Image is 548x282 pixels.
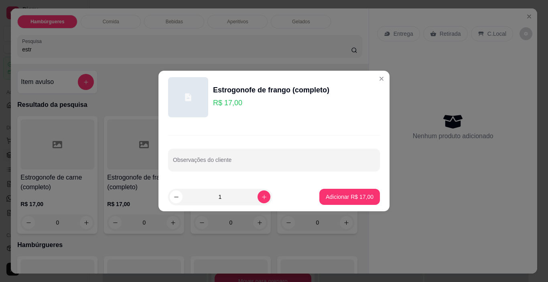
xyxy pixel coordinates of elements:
button: Close [375,72,388,85]
p: R$ 17,00 [213,97,329,108]
input: Observações do cliente [173,159,375,167]
button: decrease-product-quantity [170,190,183,203]
button: increase-product-quantity [258,190,270,203]
div: Estrogonofe de frango (completo) [213,84,329,96]
button: Adicionar R$ 17,00 [319,189,380,205]
p: Adicionar R$ 17,00 [326,193,373,201]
